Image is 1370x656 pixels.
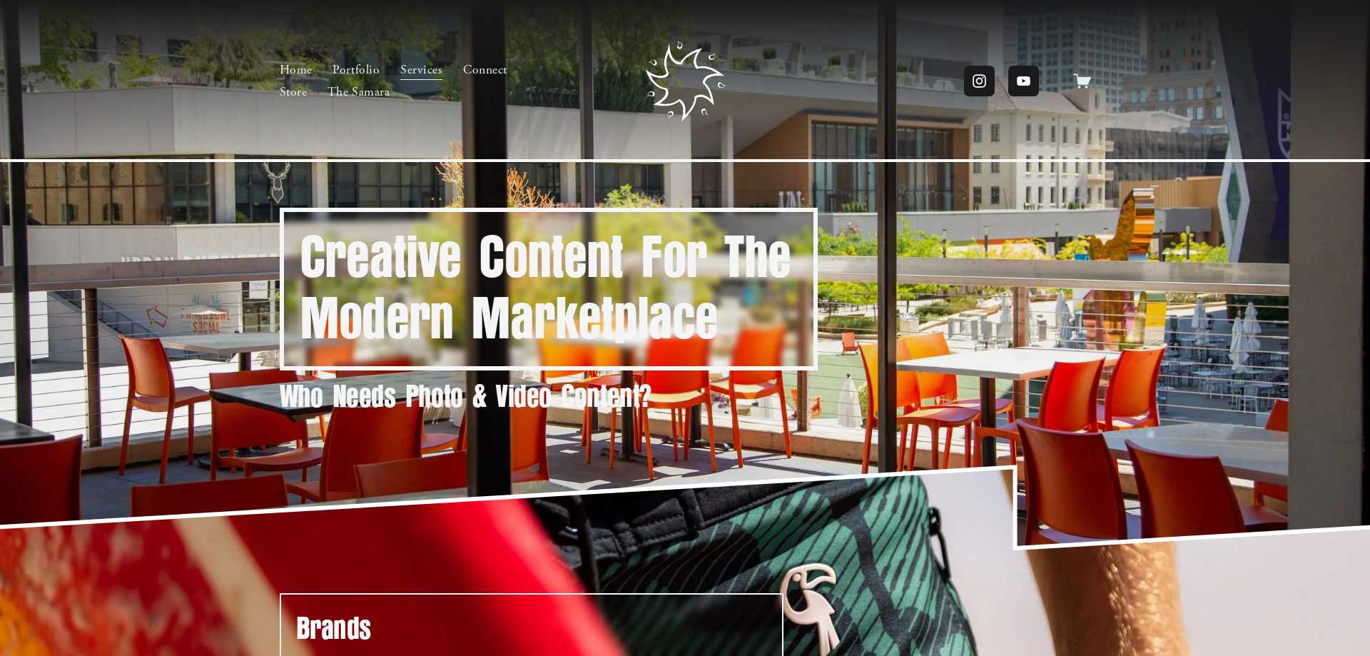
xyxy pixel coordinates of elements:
[333,59,380,81] a: Portfolio
[280,81,308,104] a: Store
[964,66,995,96] a: instagram-unauth
[646,41,726,121] img: Samara Creative
[296,610,767,647] h3: Brands
[300,223,808,353] span: Creative Content For The Modern Marketplace
[463,59,507,81] a: Connect
[280,59,313,81] a: Home
[400,59,442,81] a: Services
[1008,66,1039,96] a: YouTube
[328,81,390,104] a: The Samara
[1073,72,1091,90] a: 0 items in cart
[280,378,652,415] span: Who Needs Photo & Video Content?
